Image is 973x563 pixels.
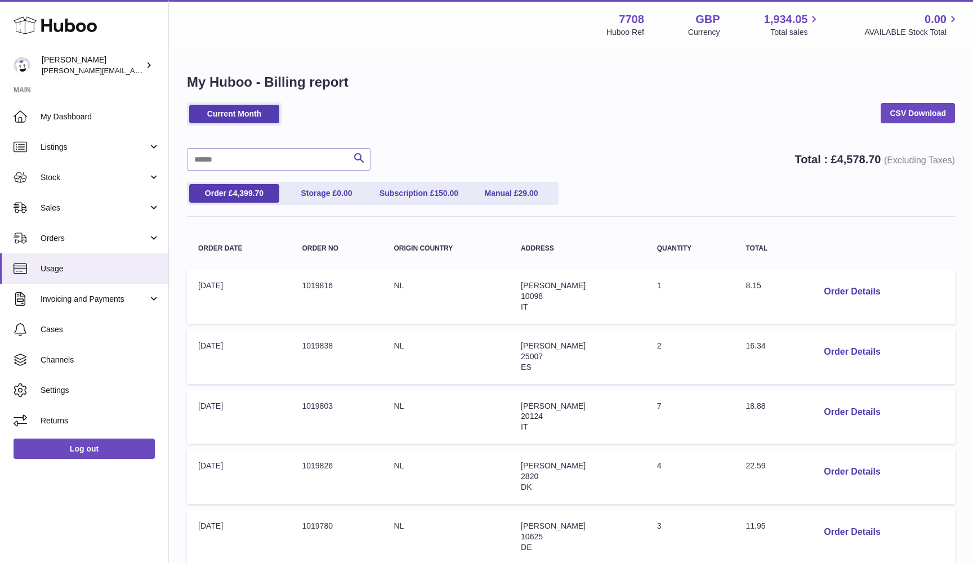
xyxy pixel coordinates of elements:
[746,401,765,410] span: 18.88
[521,281,586,290] span: [PERSON_NAME]
[41,233,148,244] span: Orders
[374,184,464,203] a: Subscription £150.00
[291,234,382,263] th: Order no
[14,439,155,459] a: Log out
[521,532,543,541] span: 10625
[41,172,148,183] span: Stock
[41,355,160,365] span: Channels
[746,341,765,350] span: 16.34
[518,189,538,198] span: 29.00
[291,329,382,384] td: 1019838
[881,103,955,123] a: CSV Download
[41,385,160,396] span: Settings
[521,352,543,361] span: 25007
[189,105,279,123] a: Current Month
[646,390,735,444] td: 7
[41,415,160,426] span: Returns
[646,449,735,504] td: 4
[646,269,735,324] td: 1
[233,189,264,198] span: 4,399.70
[864,12,959,38] a: 0.00 AVAILABLE Stock Total
[837,153,881,166] span: 4,578.70
[382,390,510,444] td: NL
[291,390,382,444] td: 1019803
[291,269,382,324] td: 1019816
[382,269,510,324] td: NL
[521,422,528,431] span: IT
[521,292,543,301] span: 10098
[746,521,765,530] span: 11.95
[282,184,372,203] a: Storage £0.00
[688,27,720,38] div: Currency
[795,153,955,166] strong: Total : £
[521,521,586,530] span: [PERSON_NAME]
[521,401,586,410] span: [PERSON_NAME]
[815,461,889,484] button: Order Details
[764,12,808,27] span: 1,934.05
[646,234,735,263] th: Quantity
[187,269,291,324] td: [DATE]
[337,189,352,198] span: 0.00
[42,66,226,75] span: [PERSON_NAME][EMAIL_ADDRESS][DOMAIN_NAME]
[925,12,947,27] span: 0.00
[521,302,528,311] span: IT
[815,341,889,364] button: Order Details
[14,57,30,74] img: victor@erbology.co
[187,390,291,444] td: [DATE]
[41,294,148,305] span: Invoicing and Payments
[521,543,532,552] span: DE
[746,461,765,470] span: 22.59
[884,155,955,165] span: (Excluding Taxes)
[187,73,955,91] h1: My Huboo - Billing report
[815,401,889,424] button: Order Details
[746,281,761,290] span: 8.15
[764,12,821,38] a: 1,934.05 Total sales
[41,111,160,122] span: My Dashboard
[189,184,279,203] a: Order £4,399.70
[815,521,889,544] button: Order Details
[291,449,382,504] td: 1019826
[510,234,646,263] th: Address
[434,189,458,198] span: 150.00
[41,263,160,274] span: Usage
[521,472,538,481] span: 2820
[521,461,586,470] span: [PERSON_NAME]
[521,482,532,491] span: DK
[521,341,586,350] span: [PERSON_NAME]
[382,234,510,263] th: Origin Country
[382,329,510,384] td: NL
[734,234,804,263] th: Total
[466,184,556,203] a: Manual £29.00
[815,280,889,303] button: Order Details
[187,329,291,384] td: [DATE]
[864,27,959,38] span: AVAILABLE Stock Total
[695,12,720,27] strong: GBP
[41,324,160,335] span: Cases
[187,449,291,504] td: [DATE]
[521,363,532,372] span: ES
[41,203,148,213] span: Sales
[521,412,543,421] span: 20124
[41,142,148,153] span: Listings
[646,329,735,384] td: 2
[770,27,820,38] span: Total sales
[42,55,143,76] div: [PERSON_NAME]
[187,234,291,263] th: Order Date
[382,449,510,504] td: NL
[619,12,644,27] strong: 7708
[606,27,644,38] div: Huboo Ref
